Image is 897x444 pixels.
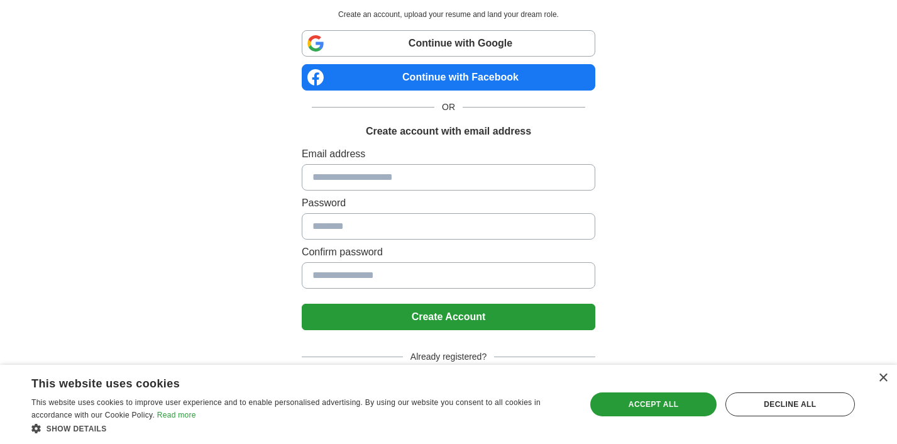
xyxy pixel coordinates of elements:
[47,425,107,433] span: Show details
[878,374,888,383] div: Close
[302,64,595,91] a: Continue with Facebook
[157,411,196,419] a: Read more, opens a new window
[366,124,531,139] h1: Create account with email address
[302,30,595,57] a: Continue with Google
[302,196,595,211] label: Password
[31,422,570,435] div: Show details
[302,147,595,162] label: Email address
[434,101,463,114] span: OR
[302,245,595,260] label: Confirm password
[725,392,855,416] div: Decline all
[403,350,494,364] span: Already registered?
[31,398,541,419] span: This website uses cookies to improve user experience and to enable personalised advertising. By u...
[590,392,716,416] div: Accept all
[302,304,595,330] button: Create Account
[31,372,538,391] div: This website uses cookies
[304,9,593,20] p: Create an account, upload your resume and land your dream role.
